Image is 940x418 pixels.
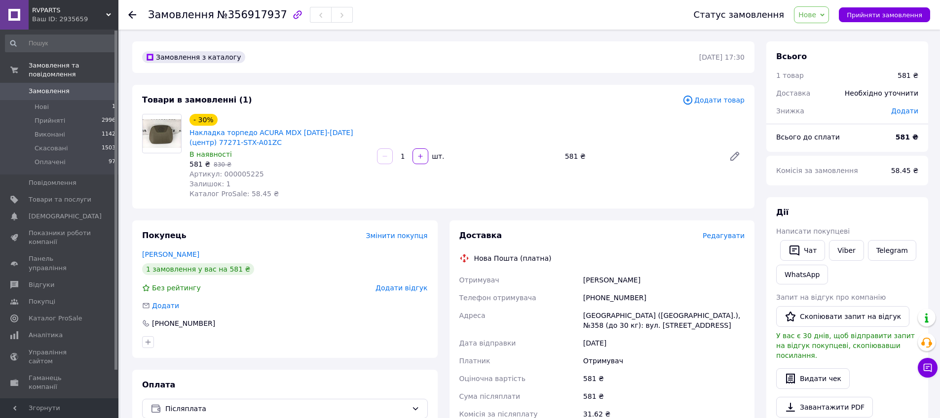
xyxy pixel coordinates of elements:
[128,10,136,20] div: Повернутися назад
[776,208,789,217] span: Дії
[459,357,490,365] span: Платник
[829,240,864,261] a: Viber
[152,302,179,310] span: Додати
[35,130,65,139] span: Виконані
[29,348,91,366] span: Управління сайтом
[776,107,804,115] span: Знижка
[459,410,538,418] span: Комісія за післяплату
[217,9,287,21] span: №356917937
[5,35,116,52] input: Пошук
[29,195,91,204] span: Товари та послуги
[776,52,807,61] span: Всього
[776,133,840,141] span: Всього до сплати
[35,144,68,153] span: Скасовані
[189,129,353,146] a: Накладка торпедо ACURA MDX [DATE]-[DATE] (центр) 77271-STX-A01ZC
[776,306,909,327] button: Скопіювати запит на відгук
[102,130,115,139] span: 1142
[29,374,91,391] span: Гаманець компанії
[152,284,201,292] span: Без рейтингу
[29,87,70,96] span: Замовлення
[776,332,915,359] span: У вас є 30 днів, щоб відправити запит на відгук покупцеві, скопіювавши посилання.
[29,178,76,187] span: Повідомлення
[189,114,218,126] div: - 30%
[29,314,82,323] span: Каталог ProSale
[142,51,245,63] div: Замовлення з каталогу
[143,119,181,148] img: Накладка торпедо ACURA MDX 2008-2013 (центр) 77271-STX-A01ZC
[459,375,526,383] span: Оціночна вартість
[112,103,115,111] span: 1
[189,170,264,178] span: Артикул: 000005225
[776,293,886,301] span: Запит на відгук про компанію
[459,312,486,319] span: Адреса
[776,89,810,97] span: Доставка
[839,7,930,22] button: Прийняти замовлення
[29,254,91,272] span: Панель управління
[142,95,252,104] span: Товари в замовленні (1)
[148,9,214,21] span: Замовлення
[459,392,521,400] span: Сума післяплати
[798,11,816,19] span: Нове
[29,229,91,246] span: Показники роботи компанії
[581,387,747,405] div: 581 ₴
[776,265,828,284] a: WhatsApp
[142,250,199,258] a: [PERSON_NAME]
[189,180,231,188] span: Залишок: 1
[29,331,63,340] span: Аналітика
[694,10,785,20] div: Статус замовлення
[581,271,747,289] div: [PERSON_NAME]
[918,358,938,378] button: Чат з покупцем
[459,339,516,347] span: Дата відправки
[29,61,118,79] span: Замовлення та повідомлення
[581,307,747,334] div: [GEOGRAPHIC_DATA] ([GEOGRAPHIC_DATA].), №358 (до 30 кг): вул. [STREET_ADDRESS]
[581,334,747,352] div: [DATE]
[776,167,858,174] span: Комісія за замовлення
[189,190,279,198] span: Каталог ProSale: 58.45 ₴
[776,71,804,79] span: 1 товар
[898,70,918,80] div: 581 ₴
[776,227,850,235] span: Написати покупцеві
[151,318,216,328] div: [PHONE_NUMBER]
[35,103,49,111] span: Нові
[429,151,445,161] div: шт.
[581,352,747,370] div: Отримувач
[776,368,850,389] button: Видати чек
[142,380,175,389] span: Оплата
[581,289,747,307] div: [PHONE_NUMBER]
[703,232,745,240] span: Редагувати
[472,253,554,263] div: Нова Пошта (платна)
[29,297,55,306] span: Покупці
[142,231,187,240] span: Покупець
[780,240,825,261] button: Чат
[29,212,102,221] span: [DEMOGRAPHIC_DATA]
[699,53,745,61] time: [DATE] 17:30
[896,133,918,141] b: 581 ₴
[189,160,210,168] span: 581 ₴
[102,144,115,153] span: 1503
[366,232,428,240] span: Змінити покупця
[35,158,66,167] span: Оплачені
[459,276,499,284] span: Отримувач
[459,231,502,240] span: Доставка
[189,150,232,158] span: В наявності
[459,294,536,302] span: Телефон отримувача
[142,263,254,275] div: 1 замовлення у вас на 581 ₴
[165,403,408,414] span: Післяплата
[376,284,427,292] span: Додати відгук
[32,6,106,15] span: RVPARTS
[102,116,115,125] span: 2996
[847,11,922,19] span: Прийняти замовлення
[725,146,745,166] a: Редагувати
[35,116,65,125] span: Прийняті
[682,95,745,105] span: Додати товар
[561,149,721,163] div: 581 ₴
[581,370,747,387] div: 581 ₴
[891,107,918,115] span: Додати
[776,397,873,418] a: Завантажити PDF
[839,82,924,104] div: Необхідно уточнити
[891,167,918,174] span: 58.45 ₴
[214,161,231,168] span: 830 ₴
[868,240,916,261] a: Telegram
[109,158,115,167] span: 97
[29,280,54,289] span: Відгуки
[32,15,118,24] div: Ваш ID: 2935659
